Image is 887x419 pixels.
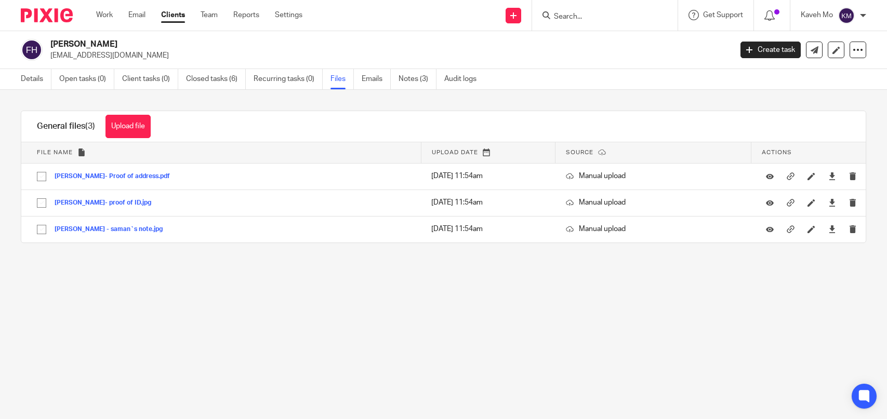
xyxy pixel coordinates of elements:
[828,171,836,181] a: Download
[431,224,545,234] p: [DATE] 11:54am
[201,10,218,20] a: Team
[566,171,741,181] p: Manual upload
[21,69,51,89] a: Details
[21,8,73,22] img: Pixie
[275,10,302,20] a: Settings
[431,197,545,208] p: [DATE] 11:54am
[566,197,741,208] p: Manual upload
[37,150,73,155] span: File name
[431,171,545,181] p: [DATE] 11:54am
[55,226,170,233] button: [PERSON_NAME] - saman`s note.jpg
[128,10,145,20] a: Email
[96,10,113,20] a: Work
[432,150,478,155] span: Upload date
[32,220,51,239] input: Select
[55,199,159,207] button: [PERSON_NAME]- proof of ID.jpg
[801,10,833,20] p: Kaveh Mo
[330,69,354,89] a: Files
[362,69,391,89] a: Emails
[566,150,593,155] span: Source
[828,197,836,208] a: Download
[59,69,114,89] a: Open tasks (0)
[32,167,51,186] input: Select
[838,7,855,24] img: svg%3E
[254,69,323,89] a: Recurring tasks (0)
[399,69,436,89] a: Notes (3)
[50,50,725,61] p: [EMAIL_ADDRESS][DOMAIN_NAME]
[740,42,801,58] a: Create task
[32,193,51,213] input: Select
[122,69,178,89] a: Client tasks (0)
[85,122,95,130] span: (3)
[703,11,743,19] span: Get Support
[828,224,836,234] a: Download
[105,115,151,138] button: Upload file
[55,173,178,180] button: [PERSON_NAME]- Proof of address.pdf
[161,10,185,20] a: Clients
[50,39,590,50] h2: [PERSON_NAME]
[566,224,741,234] p: Manual upload
[553,12,646,22] input: Search
[762,150,792,155] span: Actions
[21,39,43,61] img: svg%3E
[233,10,259,20] a: Reports
[444,69,484,89] a: Audit logs
[37,121,95,132] h1: General files
[186,69,246,89] a: Closed tasks (6)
